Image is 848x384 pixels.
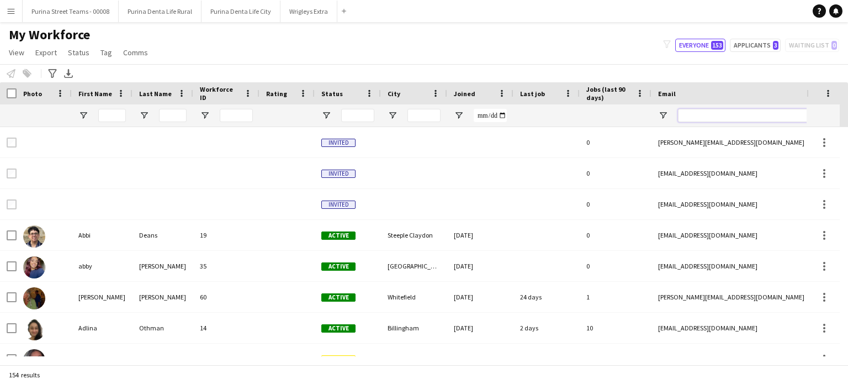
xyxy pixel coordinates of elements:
[447,251,513,281] div: [DATE]
[23,225,45,248] img: Abbi Deans
[675,39,725,52] button: Everyone153
[193,344,259,374] div: 126
[132,344,193,374] div: [PERSON_NAME]
[388,90,400,98] span: City
[580,313,651,343] div: 10
[580,251,651,281] div: 0
[7,199,17,209] input: Row Selection is disabled for this row (unchecked)
[513,313,580,343] div: 2 days
[62,67,75,80] app-action-btn: Export XLSX
[321,139,356,147] span: Invited
[7,169,17,178] input: Row Selection is disabled for this row (unchecked)
[96,45,116,60] a: Tag
[381,220,447,250] div: Steeple Claydon
[159,109,187,122] input: Last Name Filter Input
[63,45,94,60] a: Status
[23,349,45,371] img: Aimee Wanley-Haynes
[98,109,126,122] input: First Name Filter Input
[132,220,193,250] div: Deans
[23,1,119,22] button: Purina Street Teams - 00008
[23,287,45,309] img: Adele Lee
[381,251,447,281] div: [GEOGRAPHIC_DATA]
[658,111,668,120] button: Open Filter Menu
[773,41,778,50] span: 3
[321,170,356,178] span: Invited
[341,109,374,122] input: Status Filter Input
[132,282,193,312] div: [PERSON_NAME]
[72,220,132,250] div: Abbi
[72,282,132,312] div: [PERSON_NAME]
[193,220,259,250] div: 19
[447,313,513,343] div: [DATE]
[580,344,651,374] div: 0
[407,109,441,122] input: City Filter Input
[513,282,580,312] div: 24 days
[193,313,259,343] div: 14
[454,111,464,120] button: Open Filter Menu
[321,232,356,240] span: Active
[381,282,447,312] div: Whitefield
[711,41,723,50] span: 153
[4,45,29,60] a: View
[72,251,132,281] div: abby
[119,1,202,22] button: Purina Denta Life Rural
[586,85,632,102] span: Jobs (last 90 days)
[72,344,132,374] div: [PERSON_NAME]
[388,111,397,120] button: Open Filter Menu
[447,344,513,374] div: [DATE]
[520,90,545,98] span: Last job
[580,282,651,312] div: 1
[580,189,651,219] div: 0
[447,220,513,250] div: [DATE]
[580,158,651,188] div: 0
[202,1,280,22] button: Purina Denta Life City
[321,262,356,271] span: Active
[132,251,193,281] div: [PERSON_NAME]
[447,282,513,312] div: [DATE]
[321,355,356,364] span: Invited
[123,48,148,57] span: Comms
[7,138,17,148] input: Row Selection is disabled for this row (unchecked)
[266,90,287,98] span: Rating
[580,127,651,157] div: 0
[730,39,781,52] button: Applicants3
[68,48,89,57] span: Status
[23,318,45,340] img: Adlina Othman
[280,1,337,22] button: Wrigleys Extra
[78,90,112,98] span: First Name
[119,45,152,60] a: Comms
[474,109,507,122] input: Joined Filter Input
[658,90,676,98] span: Email
[132,313,193,343] div: Othman
[193,251,259,281] div: 35
[381,313,447,343] div: Billingham
[220,109,253,122] input: Workforce ID Filter Input
[200,111,210,120] button: Open Filter Menu
[321,111,331,120] button: Open Filter Menu
[72,313,132,343] div: Adlina
[46,67,59,80] app-action-btn: Advanced filters
[580,220,651,250] div: 0
[321,324,356,333] span: Active
[35,48,57,57] span: Export
[100,48,112,57] span: Tag
[139,111,149,120] button: Open Filter Menu
[321,293,356,302] span: Active
[9,48,24,57] span: View
[23,256,45,278] img: abby thomas
[78,111,88,120] button: Open Filter Menu
[321,201,356,209] span: Invited
[454,90,475,98] span: Joined
[321,90,343,98] span: Status
[23,90,42,98] span: Photo
[381,344,447,374] div: East [PERSON_NAME]
[31,45,61,60] a: Export
[193,282,259,312] div: 60
[200,85,240,102] span: Workforce ID
[9,27,90,43] span: My Workforce
[139,90,172,98] span: Last Name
